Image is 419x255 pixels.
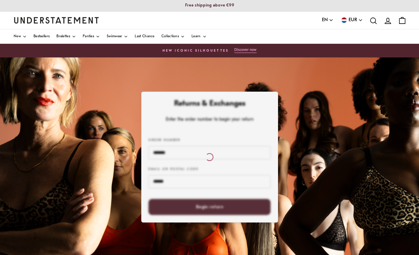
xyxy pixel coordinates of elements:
[83,29,100,44] a: Panties
[14,17,99,23] a: Understatement Homepage
[322,16,328,24] span: EN
[162,49,229,53] h6: New Iconic Silhouettes
[135,29,154,44] a: Last Chance
[107,29,128,44] a: Swimwear
[14,29,27,44] a: New
[161,29,185,44] a: Collections
[34,29,50,44] a: Bestsellers
[34,35,50,38] span: Bestsellers
[135,35,154,38] span: Last Chance
[107,35,122,38] span: Swimwear
[340,16,363,24] button: EUR
[161,35,179,38] span: Collections
[56,35,70,38] span: Bralettes
[14,35,21,38] span: New
[192,29,207,44] a: Learn
[349,16,357,24] span: EUR
[56,29,76,44] a: Bralettes
[83,35,94,38] span: Panties
[7,46,412,55] a: New Iconic Silhouettes Discover now
[234,48,257,52] p: Discover now
[322,16,333,24] button: EN
[192,35,201,38] span: Learn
